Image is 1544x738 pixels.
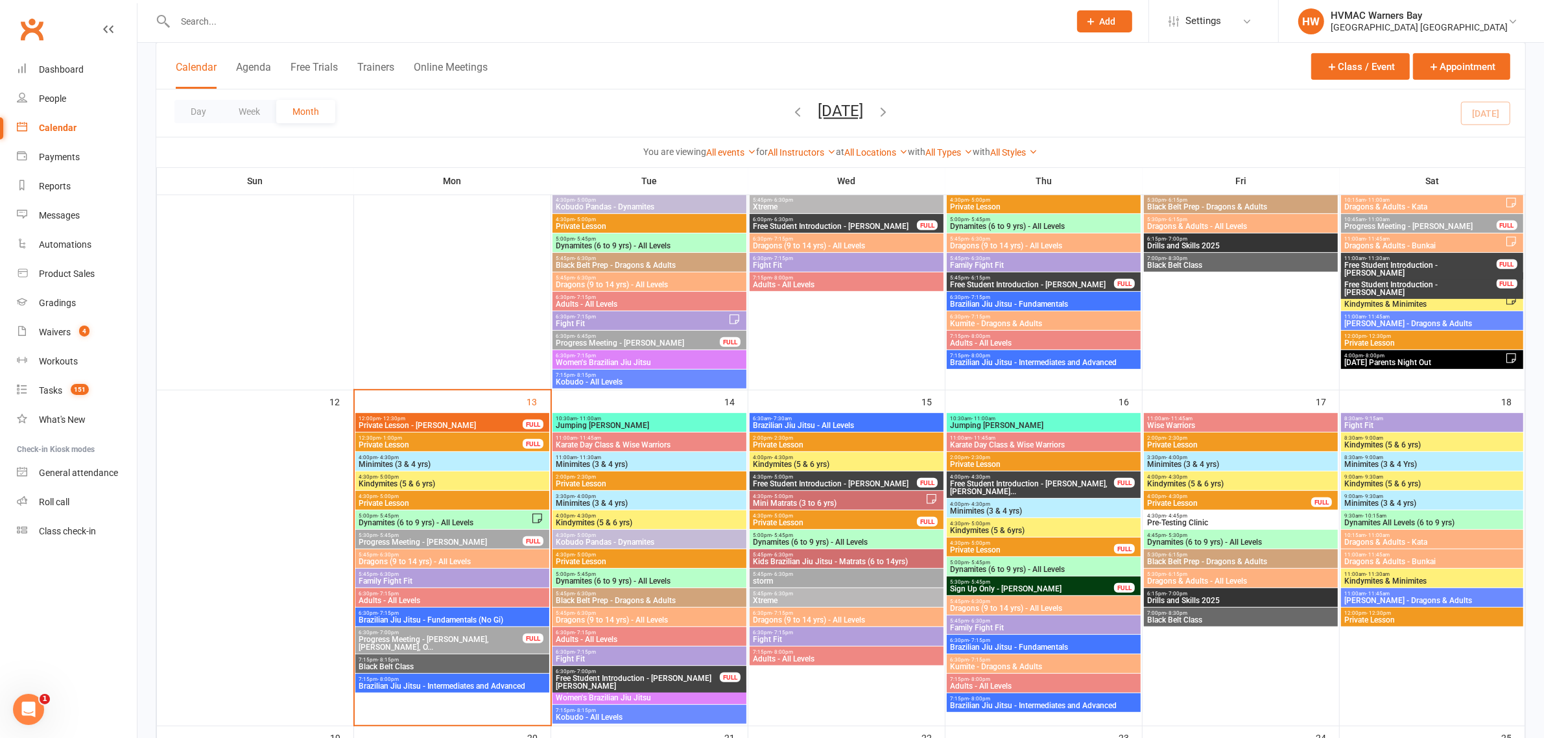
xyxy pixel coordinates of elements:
span: - 4:30pm [1166,474,1187,480]
span: - 5:45pm [575,236,596,242]
a: Automations [17,230,137,259]
span: - 2:30pm [772,435,793,441]
div: General attendance [39,468,118,478]
a: Calendar [17,113,137,143]
span: - 6:30pm [575,275,596,281]
span: Minimites (3 & 4 yrs) [358,460,547,468]
span: - 7:15pm [969,314,990,320]
span: 2:00pm [752,435,941,441]
span: Xtreme [752,203,941,211]
span: Kobudo Pandas - Dynamites [555,203,744,211]
span: Kindymites (5 & 6 yrs) [1344,441,1520,449]
span: - 7:15pm [772,236,793,242]
span: - 6:30pm [772,197,793,203]
span: 5:45pm [949,256,1138,261]
span: 4:30pm [555,197,744,203]
span: Dynamites (6 to 9 yrs) - All Levels [949,222,1138,230]
span: Private Lesson [1146,499,1312,507]
span: 8:30am [1344,455,1520,460]
span: - 5:45pm [969,217,990,222]
span: 8:30am [1344,435,1520,441]
div: FULL [1497,220,1517,230]
span: 6:30pm [752,256,941,261]
span: 4:30pm [1146,513,1335,519]
span: 4:00pm [1146,474,1335,480]
div: What's New [39,414,86,425]
button: Trainers [357,61,394,89]
span: - 5:00pm [969,197,990,203]
span: - 9:15am [1362,416,1383,422]
span: - 11:30am [577,455,601,460]
span: Black Belt Prep - Dragons & Adults [555,261,744,269]
span: Free Student Introduction - [PERSON_NAME] [752,480,918,488]
span: - 11:00am [1366,217,1390,222]
a: Dashboard [17,55,137,84]
span: - 2:30pm [969,455,990,460]
span: 10:15am [1344,197,1504,203]
span: 9:00am [1344,474,1520,480]
a: All events [707,147,757,158]
th: Tue [551,167,748,195]
span: - 9:30am [1362,494,1383,499]
a: All Locations [845,147,909,158]
div: [GEOGRAPHIC_DATA] [GEOGRAPHIC_DATA] [1331,21,1508,33]
span: Kindymites (5 & 6 yrs) [555,519,744,527]
a: All Instructors [768,147,837,158]
div: FULL [917,478,938,488]
span: 4:00pm [1146,494,1312,499]
span: - 6:30pm [772,217,793,222]
span: - 4:00pm [575,494,596,499]
span: - 11:00am [971,416,995,422]
span: - 8:00pm [969,353,990,359]
span: 7:15pm [752,275,941,281]
span: Kindymites & Minimites [1344,300,1504,308]
div: Payments [39,152,80,162]
iframe: Intercom live chat [13,694,44,725]
a: Payments [17,143,137,172]
div: People [39,93,66,104]
th: Thu [945,167,1143,195]
span: 4:30pm [752,494,925,499]
span: 11:00am [555,435,744,441]
span: - 6:15pm [1166,217,1187,222]
span: 7:15pm [949,333,1138,339]
a: People [17,84,137,113]
div: 17 [1316,390,1339,412]
div: FULL [1114,279,1135,289]
span: - 5:00pm [772,513,793,519]
button: Appointment [1413,53,1510,80]
span: Minimites (3 & 4 Yrs) [1344,460,1520,468]
div: Waivers [39,327,71,337]
span: Minimites (3 & 4 yrs) [1344,499,1520,507]
span: - 2:30pm [575,474,596,480]
span: - 6:15pm [1166,197,1187,203]
span: Brazilian Jiu Jitsu - Intermediates and Advanced [949,359,1138,366]
button: Online Meetings [414,61,488,89]
span: Minimites (3 & 4 yrs) [555,460,744,468]
span: 4:30pm [358,494,547,499]
span: - 9:00am [1362,455,1383,460]
span: - 5:00pm [772,474,793,480]
button: Free Trials [291,61,338,89]
span: Dynamites (6 to 9 yrs) - All Levels [358,519,531,527]
a: All Styles [991,147,1038,158]
a: General attendance kiosk mode [17,458,137,488]
span: [DATE] Parents Night Out [1344,359,1504,366]
span: 5:00pm [358,513,531,519]
th: Fri [1143,167,1340,195]
div: Dashboard [39,64,84,75]
span: - 4:30pm [772,455,793,460]
span: 6:30pm [555,294,744,300]
span: - 4:30pm [1166,494,1187,499]
a: Gradings [17,289,137,318]
span: 2:00pm [1146,435,1335,441]
span: - 7:15pm [772,256,793,261]
span: 10:30am [555,416,744,422]
div: 15 [921,390,945,412]
span: [PERSON_NAME] - Dragons & Adults [1344,320,1520,327]
span: Dragons & Adults - Bunkai [1344,242,1504,250]
span: - 6:45pm [575,333,596,339]
span: 8:30am [1344,416,1520,422]
span: 4:00pm [949,474,1115,480]
button: Calendar [176,61,217,89]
